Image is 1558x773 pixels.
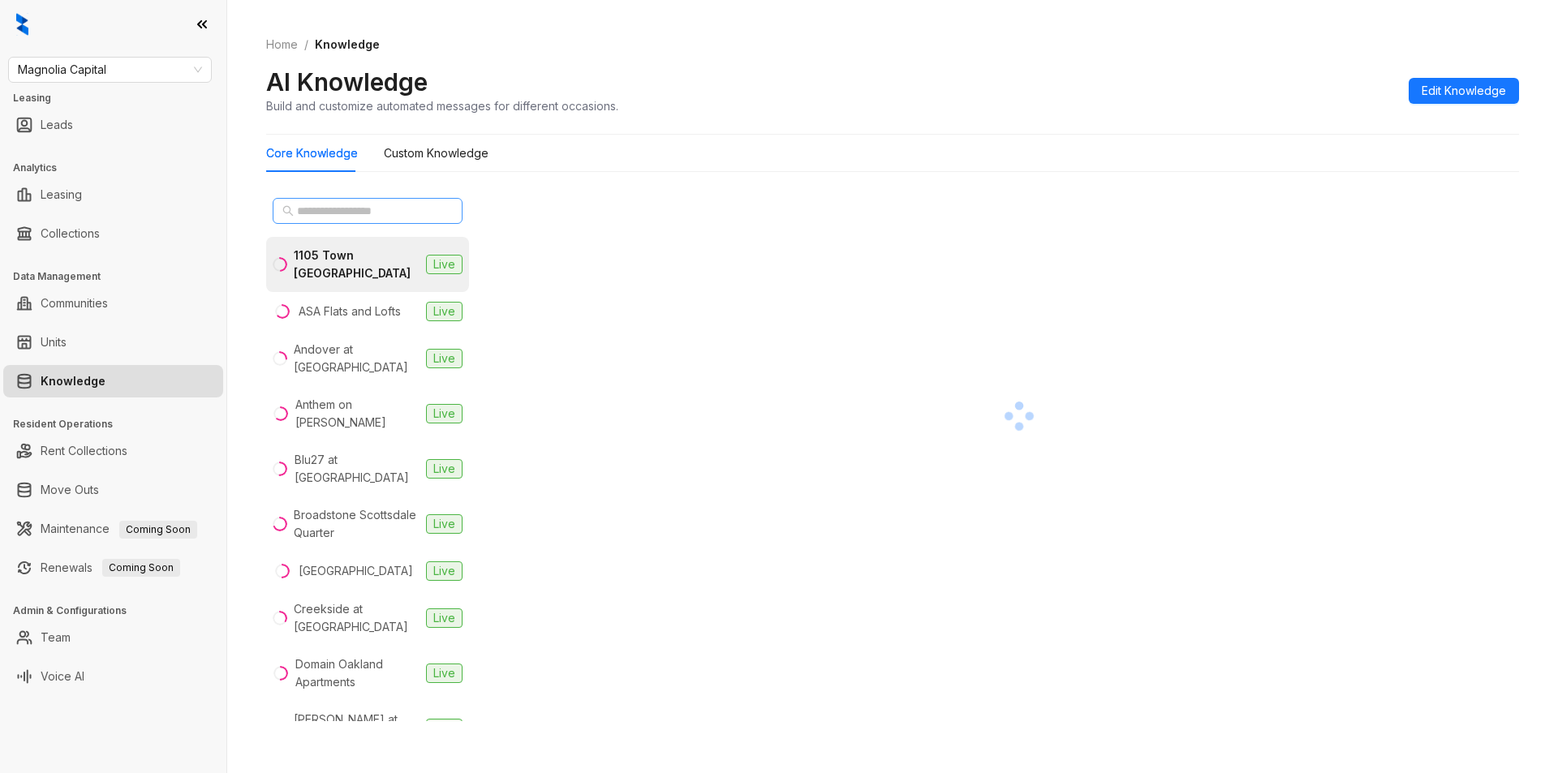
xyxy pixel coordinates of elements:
li: Rent Collections [3,435,223,467]
li: Team [3,621,223,654]
span: Live [426,349,463,368]
div: Anthem on [PERSON_NAME] [295,396,420,432]
h3: Data Management [13,269,226,284]
a: Leasing [41,178,82,211]
span: Coming Soon [102,559,180,577]
a: Voice AI [41,660,84,693]
div: Build and customize automated messages for different occasions. [266,97,618,114]
div: ASA Flats and Lofts [299,303,401,320]
a: Leads [41,109,73,141]
span: Live [426,719,463,738]
a: Home [263,36,301,54]
li: Units [3,326,223,359]
div: Core Knowledge [266,144,358,162]
span: Coming Soon [119,521,197,539]
li: Communities [3,287,223,320]
li: Move Outs [3,474,223,506]
a: Team [41,621,71,654]
div: Creekside at [GEOGRAPHIC_DATA] [294,600,420,636]
span: Live [426,561,463,581]
div: Blu27 at [GEOGRAPHIC_DATA] [295,451,420,487]
span: search [282,205,294,217]
h2: AI Knowledge [266,67,428,97]
h3: Admin & Configurations [13,603,226,618]
li: Knowledge [3,365,223,397]
a: Move Outs [41,474,99,506]
li: Voice AI [3,660,223,693]
span: Live [426,302,463,321]
li: Leasing [3,178,223,211]
a: Collections [41,217,100,250]
a: Rent Collections [41,435,127,467]
span: Live [426,663,463,683]
li: Renewals [3,552,223,584]
span: Live [426,255,463,274]
a: Communities [41,287,108,320]
div: Custom Knowledge [384,144,488,162]
img: logo [16,13,28,36]
span: Live [426,459,463,479]
div: [PERSON_NAME] at [PERSON_NAME] [294,711,420,746]
div: Broadstone Scottsdale Quarter [294,506,420,542]
a: Units [41,326,67,359]
span: Edit Knowledge [1422,82,1506,100]
span: Magnolia Capital [18,58,202,82]
div: Domain Oakland Apartments [295,655,420,691]
h3: Resident Operations [13,417,226,432]
li: / [304,36,308,54]
span: Live [426,404,463,423]
div: 1105 Town [GEOGRAPHIC_DATA] [294,247,420,282]
div: [GEOGRAPHIC_DATA] [299,562,413,580]
h3: Leasing [13,91,226,105]
li: Leads [3,109,223,141]
li: Collections [3,217,223,250]
a: Knowledge [41,365,105,397]
h3: Analytics [13,161,226,175]
span: Live [426,514,463,534]
button: Edit Knowledge [1409,78,1519,104]
span: Live [426,608,463,628]
div: Andover at [GEOGRAPHIC_DATA] [294,341,420,376]
span: Knowledge [315,37,380,51]
a: RenewalsComing Soon [41,552,180,584]
li: Maintenance [3,513,223,545]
